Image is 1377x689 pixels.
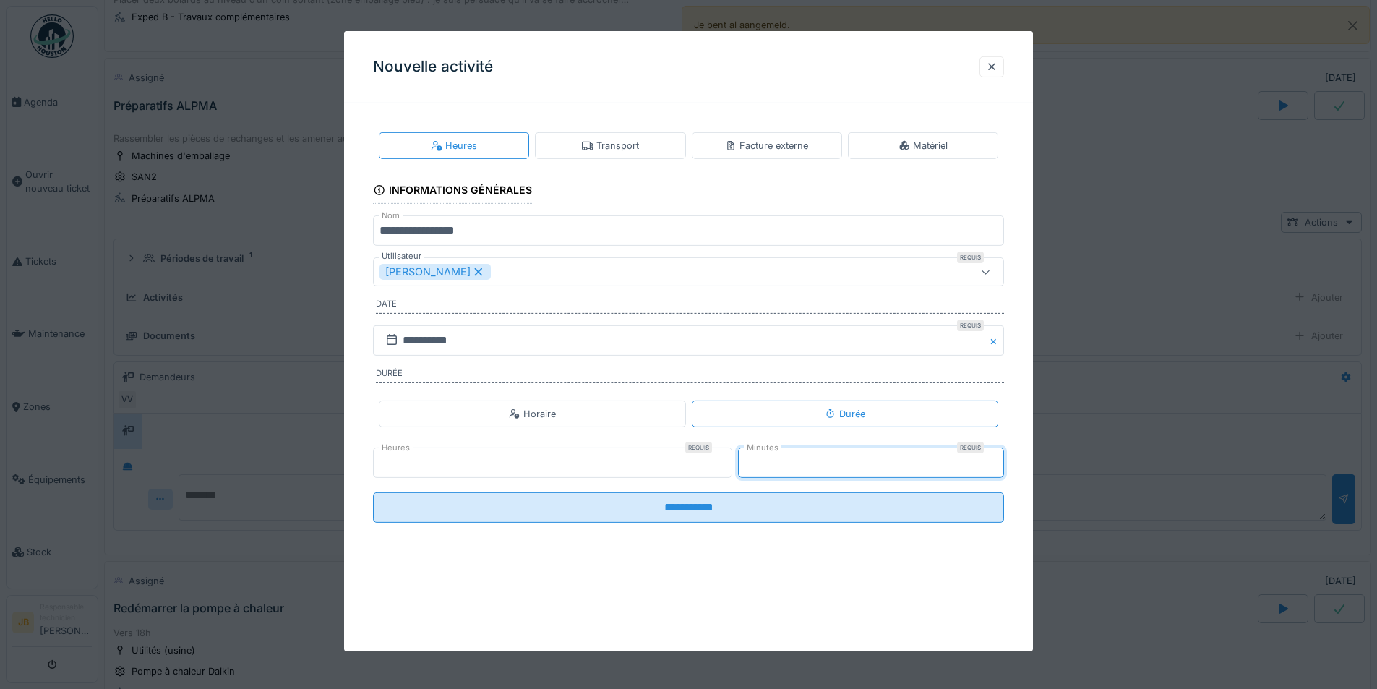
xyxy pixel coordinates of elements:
label: Nom [379,210,403,222]
div: Requis [957,320,984,331]
label: Utilisateur [379,250,424,262]
div: Requis [957,252,984,263]
div: Transport [582,139,639,153]
div: [PERSON_NAME] [379,264,491,280]
h3: Nouvelle activité [373,58,493,76]
div: Durée [825,407,865,421]
div: Facture externe [725,139,808,153]
div: Horaire [509,407,556,421]
label: Durée [376,367,1004,383]
div: Informations générales [373,179,532,204]
div: Heures [431,139,477,153]
label: Heures [379,442,413,454]
label: Minutes [744,442,781,454]
div: Matériel [898,139,948,153]
div: Requis [685,442,712,453]
label: Date [376,298,1004,314]
div: Requis [957,442,984,453]
button: Close [988,325,1004,356]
